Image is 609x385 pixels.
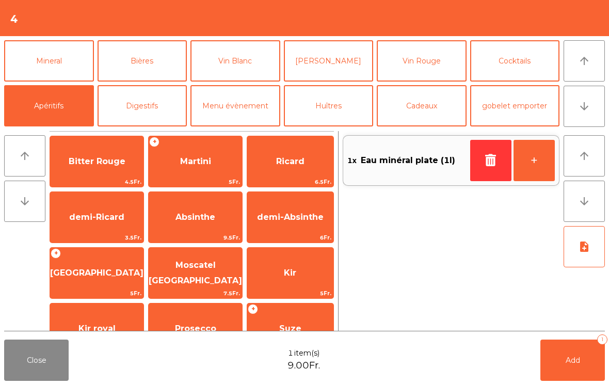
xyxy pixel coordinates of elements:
span: Suze [279,324,301,333]
span: Add [566,356,580,365]
span: Martini [180,156,211,166]
button: Add1 [540,340,605,381]
span: 6Fr. [247,233,333,243]
button: Vin Rouge [377,40,467,82]
span: 6.5Fr. [247,177,333,187]
button: Apéritifs [4,85,94,126]
button: Digestifs [98,85,187,126]
span: 5Fr. [149,177,242,187]
span: 5Fr. [247,288,333,298]
button: Mineral [4,40,94,82]
span: Absinthe [175,212,215,222]
button: Huîtres [284,85,374,126]
i: arrow_upward [578,150,590,162]
h4: 4 [10,11,18,27]
span: Moscatel [GEOGRAPHIC_DATA] [149,260,242,285]
i: arrow_downward [19,195,31,207]
i: note_add [578,240,590,253]
button: Cocktails [470,40,560,82]
button: Bières [98,40,187,82]
i: arrow_upward [578,55,590,67]
button: arrow_downward [564,86,605,127]
span: Ricard [276,156,304,166]
button: arrow_downward [4,181,45,222]
button: Vin Blanc [190,40,280,82]
span: item(s) [294,348,319,359]
span: 5Fr. [50,288,143,298]
span: + [51,248,61,259]
button: + [514,140,555,181]
button: Cadeaux [377,85,467,126]
i: arrow_upward [19,150,31,162]
span: 9.00Fr. [287,359,320,373]
span: 4.5Fr. [50,177,143,187]
button: [PERSON_NAME] [284,40,374,82]
span: + [149,137,159,147]
button: arrow_upward [564,40,605,82]
span: Kir [284,268,296,278]
span: demi-Absinthe [257,212,324,222]
span: [GEOGRAPHIC_DATA] [50,268,143,278]
span: 7.5Fr. [149,288,242,298]
span: 1 [288,348,293,359]
div: 1 [597,334,607,345]
i: arrow_downward [578,195,590,207]
span: + [248,304,258,314]
span: Bitter Rouge [69,156,125,166]
button: arrow_downward [564,181,605,222]
button: Close [4,340,69,381]
span: Kir royal [78,324,116,333]
button: note_add [564,226,605,267]
button: Menu évènement [190,85,280,126]
span: 9.5Fr. [149,233,242,243]
button: arrow_upward [4,135,45,177]
span: demi-Ricard [69,212,124,222]
span: Prosecco [175,324,216,333]
span: 3.5Fr. [50,233,143,243]
span: Eau minéral plate (1l) [361,153,455,168]
button: gobelet emporter [470,85,560,126]
span: 1x [347,153,357,168]
button: arrow_upward [564,135,605,177]
i: arrow_downward [578,100,590,113]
